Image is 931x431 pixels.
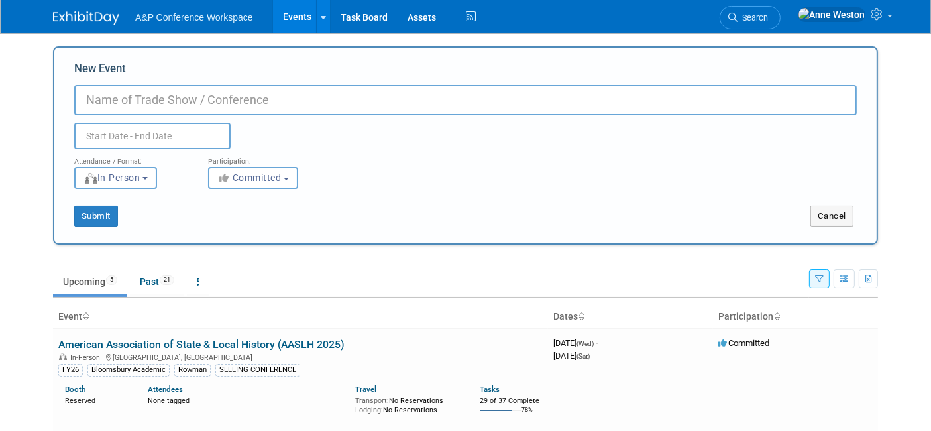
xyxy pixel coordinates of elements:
span: In-Person [83,172,140,183]
div: Participation: [208,149,322,166]
a: Booth [65,385,85,394]
span: - [596,338,598,348]
a: Sort by Participation Type [773,311,780,322]
span: 5 [106,275,117,285]
label: New Event [74,61,126,82]
button: Committed [208,167,298,189]
a: Upcoming5 [53,269,127,294]
span: Committed [718,338,769,348]
div: No Reservations No Reservations [355,394,460,414]
div: SELLING CONFERENCE [215,364,300,376]
input: Start Date - End Date [74,123,231,149]
div: 29 of 37 Complete [480,397,543,406]
span: 21 [160,275,174,285]
a: Travel [355,385,376,394]
th: Dates [548,306,713,328]
th: Event [53,306,548,328]
span: Lodging: [355,406,383,414]
a: Sort by Event Name [82,311,89,322]
div: Rowman [174,364,211,376]
span: Search [738,13,768,23]
a: Sort by Start Date [578,311,584,322]
img: ExhibitDay [53,11,119,25]
span: [DATE] [553,338,598,348]
span: A&P Conference Workspace [135,12,253,23]
a: Tasks [480,385,500,394]
td: 78% [521,406,533,424]
span: [DATE] [553,351,590,361]
img: Anne Weston [798,7,865,22]
input: Name of Trade Show / Conference [74,85,857,115]
span: Transport: [355,397,389,405]
button: Submit [74,206,118,227]
span: (Sat) [576,353,590,360]
div: Bloomsbury Academic [87,364,170,376]
a: Attendees [148,385,183,394]
button: In-Person [74,167,157,189]
span: In-Person [70,353,104,362]
div: Reserved [65,394,128,406]
div: None tagged [148,394,345,406]
th: Participation [713,306,878,328]
span: (Wed) [576,340,594,347]
button: Cancel [810,206,853,227]
img: In-Person Event [59,353,67,360]
span: Committed [217,172,282,183]
div: Attendance / Format: [74,149,188,166]
div: [GEOGRAPHIC_DATA], [GEOGRAPHIC_DATA] [58,351,543,362]
a: Search [720,6,781,29]
a: Past21 [130,269,184,294]
div: FY26 [58,364,83,376]
a: American Association of State & Local History (AASLH 2025) [58,338,345,351]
